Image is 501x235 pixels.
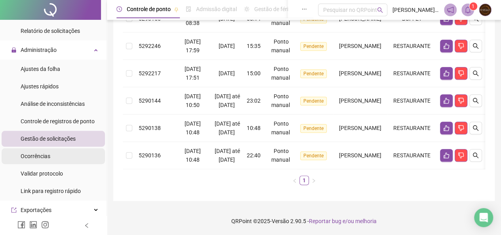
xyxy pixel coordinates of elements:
span: [DATE] 10:50 [185,93,201,108]
div: Open Intercom Messenger [474,208,493,227]
span: Ponto manual [271,66,290,81]
span: Ponto manual [271,120,290,136]
span: [PERSON_NAME] [339,43,381,49]
span: 1 [472,4,474,9]
span: clock-circle [116,6,122,12]
span: sun [244,6,250,12]
span: 15:35 [247,43,261,49]
span: facebook [17,221,25,229]
span: Admissão digital [196,6,237,12]
span: Ponto manual [271,93,290,108]
span: [DATE] até [DATE] [215,120,240,136]
span: 22:40 [247,152,261,159]
span: export [11,207,17,213]
span: Administração [21,47,57,53]
td: RESTAURANTE [387,142,437,169]
span: pushpin [174,7,179,12]
span: [PERSON_NAME] [339,97,381,104]
span: Pendente [300,42,327,51]
span: [PERSON_NAME] [339,70,381,76]
li: Página anterior [290,176,299,185]
span: [DATE] 10:48 [185,120,201,136]
button: right [309,176,318,185]
span: 23:02 [247,97,261,104]
span: notification [447,6,454,13]
li: Próxima página [309,176,318,185]
span: Pendente [300,124,327,133]
span: Exportações [21,207,51,213]
span: [DATE] 17:51 [185,66,201,81]
span: search [377,7,383,13]
span: bell [464,6,471,13]
span: Controle de ponto [127,6,171,12]
span: Gestão de férias [254,6,294,12]
span: Ajustes da folha [21,66,60,72]
span: file-done [186,6,191,12]
span: Pendente [300,97,327,105]
span: Ponto manual [271,38,290,53]
span: Reportar bug e/ou melhoria [309,218,377,224]
span: dislike [458,43,464,49]
span: Pendente [300,69,327,78]
span: [DATE] 17:59 [185,38,201,53]
span: like [443,43,450,49]
span: Link para registro rápido [21,188,81,194]
span: [DATE] [219,70,235,76]
span: search [472,152,479,159]
span: Validar protocolo [21,170,63,177]
span: Ponto manual [271,148,290,163]
span: search [472,43,479,49]
span: [DATE] [219,43,235,49]
span: Ocorrências [21,153,50,159]
td: RESTAURANTE [387,115,437,142]
span: [DATE] 10:48 [185,148,201,163]
span: dislike [458,97,464,104]
span: [PERSON_NAME] [339,152,381,159]
span: 5290136 [139,152,161,159]
span: linkedin [29,221,37,229]
span: left [292,178,297,183]
span: 5290144 [139,97,161,104]
td: RESTAURANTE [387,60,437,87]
span: Pendente [300,151,327,160]
a: 1 [300,176,309,185]
span: like [443,152,450,159]
span: instagram [41,221,49,229]
td: RESTAURANTE [387,87,437,115]
span: 10:48 [247,125,261,131]
span: [DATE] até [DATE] [215,93,240,108]
span: Ajustes rápidos [21,83,59,90]
span: [PERSON_NAME] gastronomia LTDA [392,6,439,14]
span: dislike [458,125,464,131]
span: left [84,223,90,228]
span: 15:00 [247,70,261,76]
span: 5292246 [139,43,161,49]
span: Gestão de solicitações [21,136,76,142]
span: 5290138 [139,125,161,131]
span: 5292217 [139,70,161,76]
span: like [443,97,450,104]
span: right [311,178,316,183]
span: dislike [458,152,464,159]
span: Versão [272,218,289,224]
span: ellipsis [301,6,307,12]
span: Controle de registros de ponto [21,118,95,124]
span: Análise de inconsistências [21,101,85,107]
span: lock [11,47,17,53]
span: [PERSON_NAME] [339,125,381,131]
span: search [472,125,479,131]
sup: 1 [469,2,477,10]
footer: QRPoint © 2025 - 2.90.5 - [107,207,501,235]
span: search [472,97,479,104]
td: RESTAURANTE [387,32,437,60]
span: like [443,125,450,131]
span: [DATE] até [DATE] [215,148,240,163]
span: dislike [458,70,464,76]
span: search [472,70,479,76]
img: 93772 [479,4,491,16]
span: Relatório de solicitações [21,28,80,34]
span: like [443,70,450,76]
button: left [290,176,299,185]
